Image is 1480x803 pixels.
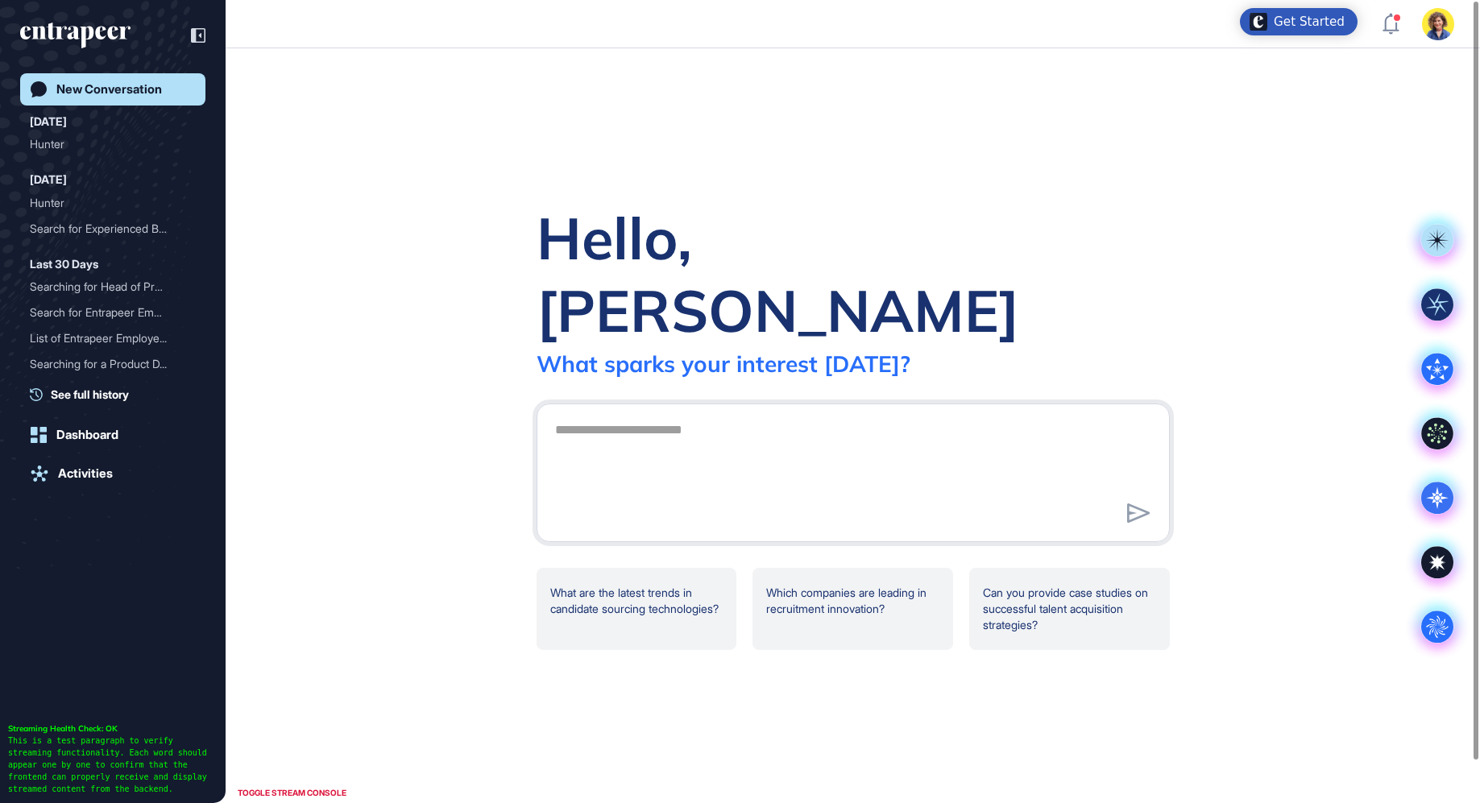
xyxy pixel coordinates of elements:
[30,131,183,157] div: Hunter
[30,386,205,403] a: See full history
[58,466,113,481] div: Activities
[20,73,205,106] a: New Conversation
[1250,13,1267,31] img: launcher-image-alternative-text
[30,131,196,157] div: Hunter
[30,351,196,377] div: Searching for a Product Director or Head of Product for AI Team Specializing in AI Agents
[51,386,129,403] span: See full history
[30,274,183,300] div: Searching for Head of Pro...
[56,82,162,97] div: New Conversation
[20,23,131,48] div: entrapeer-logo
[20,419,205,451] a: Dashboard
[20,457,205,490] a: Activities
[30,216,183,242] div: Search for Experienced Bu...
[30,170,67,189] div: [DATE]
[30,325,196,351] div: List of Entrapeer Employees in the United States
[30,300,183,325] div: Search for Entrapeer Empl...
[56,428,118,442] div: Dashboard
[234,783,350,803] div: TOGGLE STREAM CONSOLE
[537,350,910,378] div: What sparks your interest [DATE]?
[752,568,953,650] div: Which companies are leading in recruitment innovation?
[30,112,67,131] div: [DATE]
[537,568,737,650] div: What are the latest trends in candidate sourcing technologies?
[1240,8,1358,35] div: Open Get Started checklist
[30,325,183,351] div: List of Entrapeer Employe...
[30,216,196,242] div: Search for Experienced Business Intelligence Manager for MEA Region
[1274,14,1345,30] div: Get Started
[969,568,1170,650] div: Can you provide case studies on successful talent acquisition strategies?
[30,190,196,216] div: Hunter
[30,190,183,216] div: Hunter
[30,255,98,274] div: Last 30 Days
[30,274,196,300] div: Searching for Head of Product candidates currently at Entrapeer in San Francisco
[30,351,183,377] div: Searching for a Product D...
[1422,8,1454,40] img: user-avatar
[537,201,1170,346] div: Hello, [PERSON_NAME]
[30,300,196,325] div: Search for Entrapeer Employees in the United States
